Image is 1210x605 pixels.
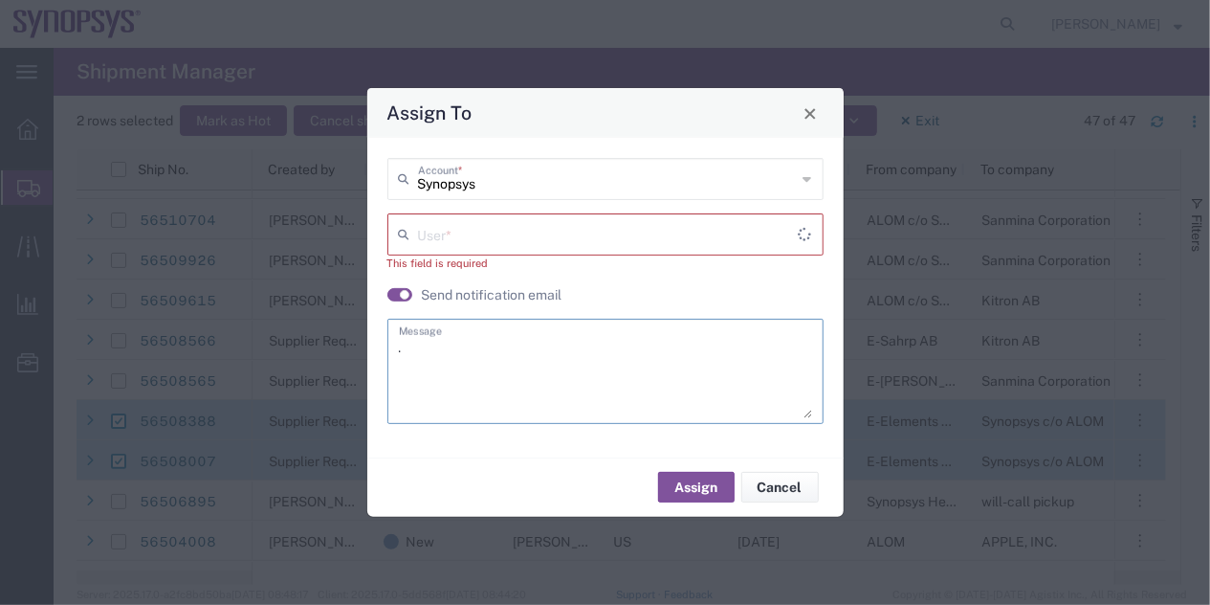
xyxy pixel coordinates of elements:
label: Send notification email [422,284,562,304]
div: This field is required [387,256,824,272]
button: Assign [658,472,735,503]
button: Close [797,100,824,126]
button: Cancel [741,472,819,503]
h4: Assign To [386,99,472,126]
